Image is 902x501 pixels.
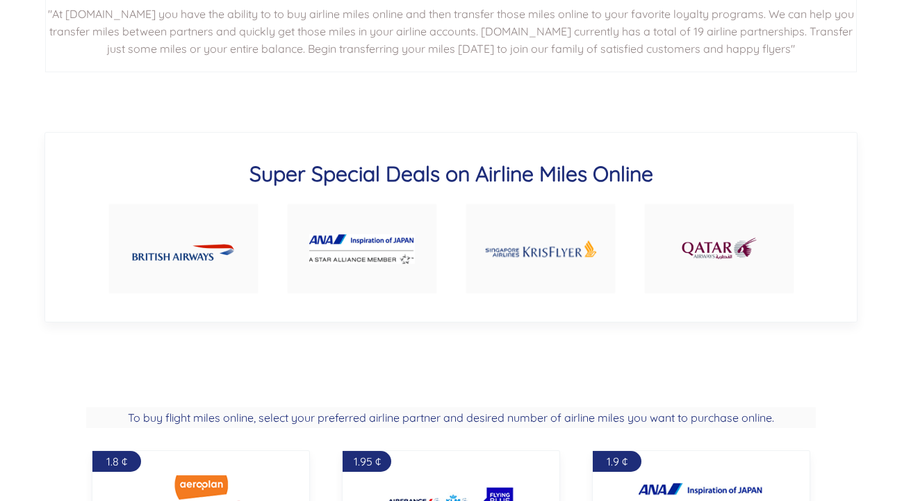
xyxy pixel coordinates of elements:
h3: Super Special Deals on Airline Miles Online [94,161,808,187]
img: Buy Qatar airline miles online [680,230,758,268]
h2: To buy flight miles online, select your preferred airline partner and desired number of airline m... [86,407,816,428]
span: 1.95 ¢ [354,454,381,468]
span: 1.8 ¢ [106,454,127,468]
span: 1.9 ¢ [607,454,628,468]
img: Buy British Airways airline miles online [132,232,234,266]
img: Buy ANA airline miles online [309,234,415,264]
img: Buy KrisFlyer Singapore airline miles online [484,222,597,276]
